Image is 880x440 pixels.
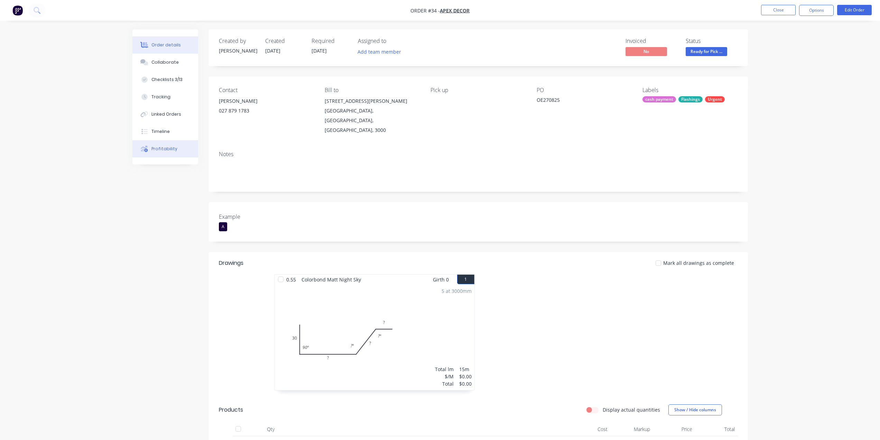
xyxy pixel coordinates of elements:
div: [PERSON_NAME] [219,96,314,106]
span: Mark all drawings as complete [663,259,734,267]
button: Timeline [132,123,198,140]
div: Required [312,38,350,44]
div: Drawings [219,259,243,267]
button: Ready for Pick ... [686,47,727,57]
div: Linked Orders [151,111,181,117]
div: Created by [219,38,257,44]
div: Assigned to [358,38,427,44]
div: Status [686,38,738,44]
div: 030???90º?º?º5 at 3000mmTotal lm$/MTotal15m$0.00$0.00 [275,285,474,390]
div: Markup [610,422,653,436]
span: Girth 0 [433,275,449,285]
div: [STREET_ADDRESS][PERSON_NAME] [325,96,419,106]
div: 15m [459,366,472,373]
a: Apex Decor [440,7,470,14]
span: Ready for Pick ... [686,47,727,56]
img: Factory [12,5,23,16]
button: Show / Hide columns [668,404,722,415]
div: Collaborate [151,59,179,65]
div: Total lm [435,366,454,373]
span: Order #34 - [410,7,440,14]
div: Cost [568,422,611,436]
button: Collaborate [132,54,198,71]
div: Created [265,38,303,44]
div: 5 at 3000mm [442,287,472,295]
div: $0.00 [459,373,472,380]
button: Checklists 3/13 [132,71,198,88]
div: Labels [642,87,737,93]
span: Colorbond Matt Night Sky [299,275,364,285]
label: Example [219,213,305,221]
div: A [219,222,227,231]
span: No [626,47,667,56]
div: Total [695,422,738,436]
div: Tracking [151,94,170,100]
div: Profitability [151,146,177,152]
div: Contact [219,87,314,93]
div: Flashings [678,96,703,102]
div: $0.00 [459,380,472,387]
div: Order details [151,42,181,48]
div: Qty [250,422,291,436]
button: Options [799,5,834,16]
button: Profitability [132,140,198,158]
span: [DATE] [312,47,327,54]
div: Notes [219,151,738,158]
span: 0.55 [284,275,299,285]
div: Bill to [325,87,419,93]
span: [DATE] [265,47,280,54]
div: Checklists 3/13 [151,77,183,83]
button: Order details [132,36,198,54]
div: [GEOGRAPHIC_DATA], [GEOGRAPHIC_DATA], [GEOGRAPHIC_DATA], 3000 [325,106,419,135]
div: $/M [435,373,454,380]
div: Pick up [430,87,525,93]
div: Invoiced [626,38,677,44]
button: Close [761,5,796,15]
div: Urgent [705,96,725,102]
div: OE270825 [537,96,623,106]
button: Linked Orders [132,106,198,123]
button: Add team member [358,47,405,56]
div: Price [653,422,695,436]
div: [STREET_ADDRESS][PERSON_NAME][GEOGRAPHIC_DATA], [GEOGRAPHIC_DATA], [GEOGRAPHIC_DATA], 3000 [325,96,419,135]
div: cash payment [642,96,676,102]
label: Display actual quantities [603,406,660,413]
div: Timeline [151,128,170,135]
button: Edit Order [837,5,872,15]
button: Add team member [354,47,405,56]
div: [PERSON_NAME]027 879 1783 [219,96,314,118]
div: Total [435,380,454,387]
button: Tracking [132,88,198,106]
div: 027 879 1783 [219,106,314,116]
div: [PERSON_NAME] [219,47,257,54]
button: 1 [457,275,474,284]
div: Products [219,406,243,414]
div: PO [537,87,631,93]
